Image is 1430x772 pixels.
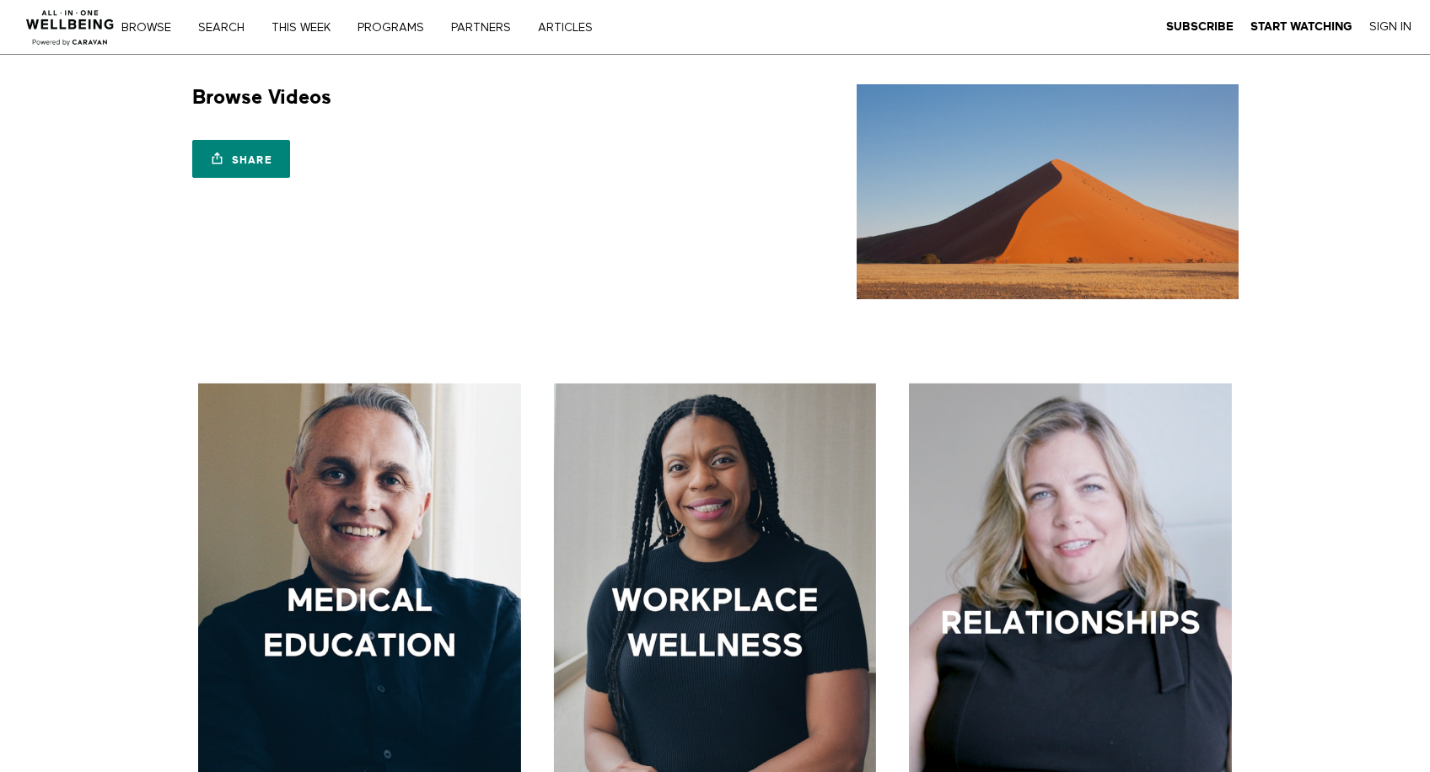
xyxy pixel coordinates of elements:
[192,84,331,110] h1: Browse Videos
[1369,19,1411,35] a: Sign In
[857,84,1239,299] img: Browse Videos
[266,22,348,34] a: THIS WEEK
[352,22,442,34] a: PROGRAMS
[192,22,262,34] a: Search
[445,22,529,34] a: PARTNERS
[116,22,189,34] a: Browse
[133,19,627,35] nav: Primary
[192,140,290,178] a: Share
[1250,20,1352,33] strong: Start Watching
[532,22,610,34] a: ARTICLES
[1166,19,1234,35] a: Subscribe
[1250,19,1352,35] a: Start Watching
[1166,20,1234,33] strong: Subscribe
